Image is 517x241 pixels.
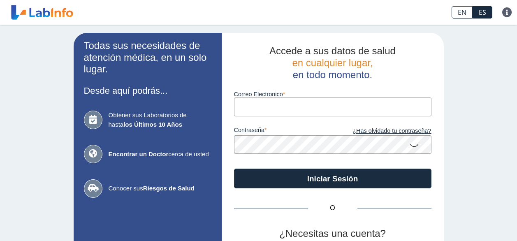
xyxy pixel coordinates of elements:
[473,6,492,19] a: ES
[84,40,211,75] h2: Todas sus necesidades de atención médica, en un solo lugar.
[109,150,211,159] span: cerca de usted
[292,57,373,68] span: en cualquier lugar,
[234,91,431,97] label: Correo Electronico
[109,111,211,129] span: Obtener sus Laboratorios de hasta
[333,127,431,136] a: ¿Has olvidado tu contraseña?
[452,6,473,19] a: EN
[143,185,195,192] b: Riesgos de Salud
[84,86,211,96] h3: Desde aquí podrás...
[234,127,333,136] label: contraseña
[123,121,182,128] b: los Últimos 10 Años
[109,151,169,158] b: Encontrar un Doctor
[293,69,372,80] span: en todo momento.
[234,228,431,240] h2: ¿Necesitas una cuenta?
[269,45,396,56] span: Accede a sus datos de salud
[234,169,431,188] button: Iniciar Sesión
[109,184,211,193] span: Conocer sus
[308,203,357,213] span: O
